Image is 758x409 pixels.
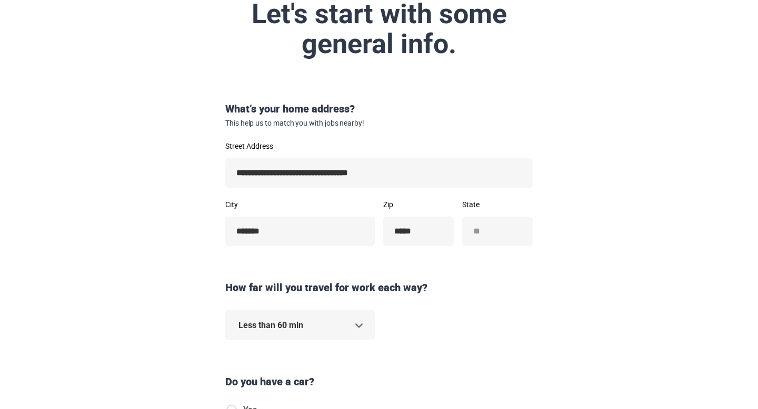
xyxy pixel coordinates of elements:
[221,101,537,128] div: What’s your home address?
[221,374,537,390] div: Do you have a car?
[225,201,375,208] label: City
[221,280,537,295] div: How far will you travel for work each way?
[383,201,454,208] label: Zip
[225,310,375,340] div: Less than 60 min
[462,201,533,208] label: State
[225,119,533,128] span: This help us to match you with jobs nearby!
[225,142,533,150] label: Street Address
